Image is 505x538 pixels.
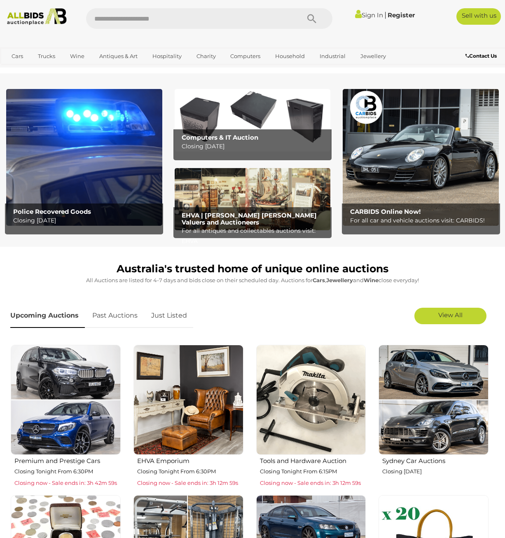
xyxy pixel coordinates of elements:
h2: Tools and Hardware Auction [260,456,366,465]
a: Hospitality [147,49,187,63]
a: Computers & IT Auction Computers & IT Auction Closing [DATE] [175,89,331,151]
span: Closing now - Sale ends in: 3h 42m 59s [14,480,117,486]
a: CARBIDS Online Now! CARBIDS Online Now! For all car and vehicle auctions visit: CARBIDS! [343,89,499,226]
a: Wine [65,49,90,63]
a: [GEOGRAPHIC_DATA] [68,63,138,77]
a: Sell with us [456,8,501,25]
img: Police Recovered Goods [6,89,162,226]
a: Charity [191,49,221,63]
a: Computers [225,49,266,63]
a: Contact Us [465,51,499,61]
span: Closing now - Sale ends in: 3h 12m 59s [137,480,238,486]
p: For all car and vehicle auctions visit: CARBIDS! [350,215,496,226]
a: Trucks [33,49,61,63]
img: EHVA | Evans Hastings Valuers and Auctioneers [175,168,331,231]
a: Just Listed [145,304,193,328]
a: Industrial [314,49,351,63]
p: For all antiques and collectables auctions visit: EHVA [182,226,327,246]
a: Cars [6,49,28,63]
a: EHVA Emporium Closing Tonight From 6:30PM Closing now - Sale ends in: 3h 12m 59s [133,344,243,489]
a: Household [270,49,310,63]
b: Police Recovered Goods [13,208,91,215]
span: Closing now - Sale ends in: 3h 12m 59s [260,480,361,486]
h2: Premium and Prestige Cars [14,456,121,465]
a: Sydney Car Auctions Closing [DATE] [378,344,489,489]
a: Office [6,63,33,77]
span: View All [438,311,463,319]
p: Closing [DATE] [382,467,489,476]
b: CARBIDS Online Now! [350,208,421,215]
b: Contact Us [465,53,497,59]
a: Tools and Hardware Auction Closing Tonight From 6:15PM Closing now - Sale ends in: 3h 12m 59s [256,344,366,489]
a: EHVA | Evans Hastings Valuers and Auctioneers EHVA | [PERSON_NAME] [PERSON_NAME] Valuers and Auct... [175,168,331,231]
a: Premium and Prestige Cars Closing Tonight From 6:30PM Closing now - Sale ends in: 3h 42m 59s [10,344,121,489]
button: Search [291,8,332,29]
p: Closing [DATE] [13,215,159,226]
img: EHVA Emporium [133,345,243,455]
img: Computers & IT Auction [175,89,331,151]
a: Sports [37,63,64,77]
img: Allbids.com.au [4,8,70,25]
a: Police Recovered Goods Police Recovered Goods Closing [DATE] [6,89,162,226]
span: | [384,10,386,19]
h1: Australia's trusted home of unique online auctions [10,263,495,275]
a: Upcoming Auctions [10,304,85,328]
a: View All [414,308,486,324]
h2: EHVA Emporium [137,456,243,465]
p: Closing Tonight From 6:15PM [260,467,366,476]
p: Closing Tonight From 6:30PM [14,467,121,476]
p: All Auctions are listed for 4-7 days and bids close on their scheduled day. Auctions for , and cl... [10,276,495,285]
a: Antiques & Art [94,49,143,63]
a: Register [388,11,415,19]
img: Tools and Hardware Auction [256,345,366,455]
h2: Sydney Car Auctions [382,456,489,465]
strong: Wine [364,277,379,283]
p: Closing [DATE] [182,141,327,152]
a: Sign In [355,11,383,19]
img: Premium and Prestige Cars [11,345,121,455]
b: Computers & IT Auction [182,133,258,141]
b: EHVA | [PERSON_NAME] [PERSON_NAME] Valuers and Auctioneers [182,211,317,226]
img: Sydney Car Auctions [379,345,489,455]
img: CARBIDS Online Now! [343,89,499,226]
p: Closing Tonight From 6:30PM [137,467,243,476]
a: Past Auctions [86,304,144,328]
strong: Cars [313,277,325,283]
a: Jewellery [355,49,391,63]
strong: Jewellery [326,277,353,283]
